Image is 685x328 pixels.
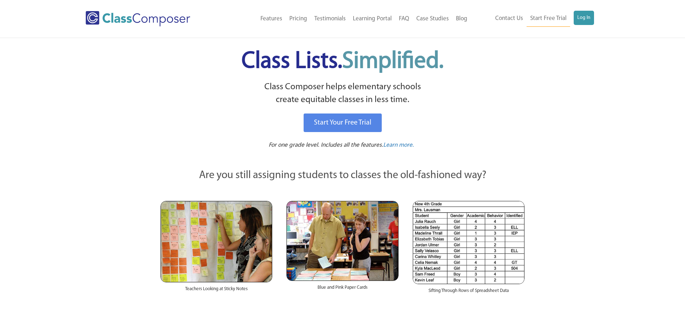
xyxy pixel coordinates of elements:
img: Blue and Pink Paper Cards [286,201,398,281]
div: Teachers Looking at Sticky Notes [161,282,272,299]
a: Pricing [286,11,311,27]
img: Class Composer [86,11,190,26]
span: Simplified. [342,50,443,73]
a: Testimonials [311,11,349,27]
a: Case Studies [413,11,452,27]
p: Class Composer helps elementary schools create equitable classes in less time. [159,81,526,107]
a: Log In [574,11,594,25]
div: Sifting Through Rows of Spreadsheet Data [413,284,524,301]
span: Class Lists. [242,50,443,73]
a: Features [257,11,286,27]
a: Learning Portal [349,11,395,27]
a: FAQ [395,11,413,27]
span: Start Your Free Trial [314,119,371,126]
img: Spreadsheets [413,201,524,284]
span: Learn more. [383,142,414,148]
nav: Header Menu [471,11,594,27]
a: Learn more. [383,141,414,150]
nav: Header Menu [219,11,471,27]
a: Contact Us [492,11,527,26]
div: Blue and Pink Paper Cards [286,281,398,298]
span: For one grade level. Includes all the features. [269,142,383,148]
img: Teachers Looking at Sticky Notes [161,201,272,282]
a: Blog [452,11,471,27]
a: Start Free Trial [527,11,570,27]
a: Start Your Free Trial [304,113,382,132]
p: Are you still assigning students to classes the old-fashioned way? [161,168,524,183]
